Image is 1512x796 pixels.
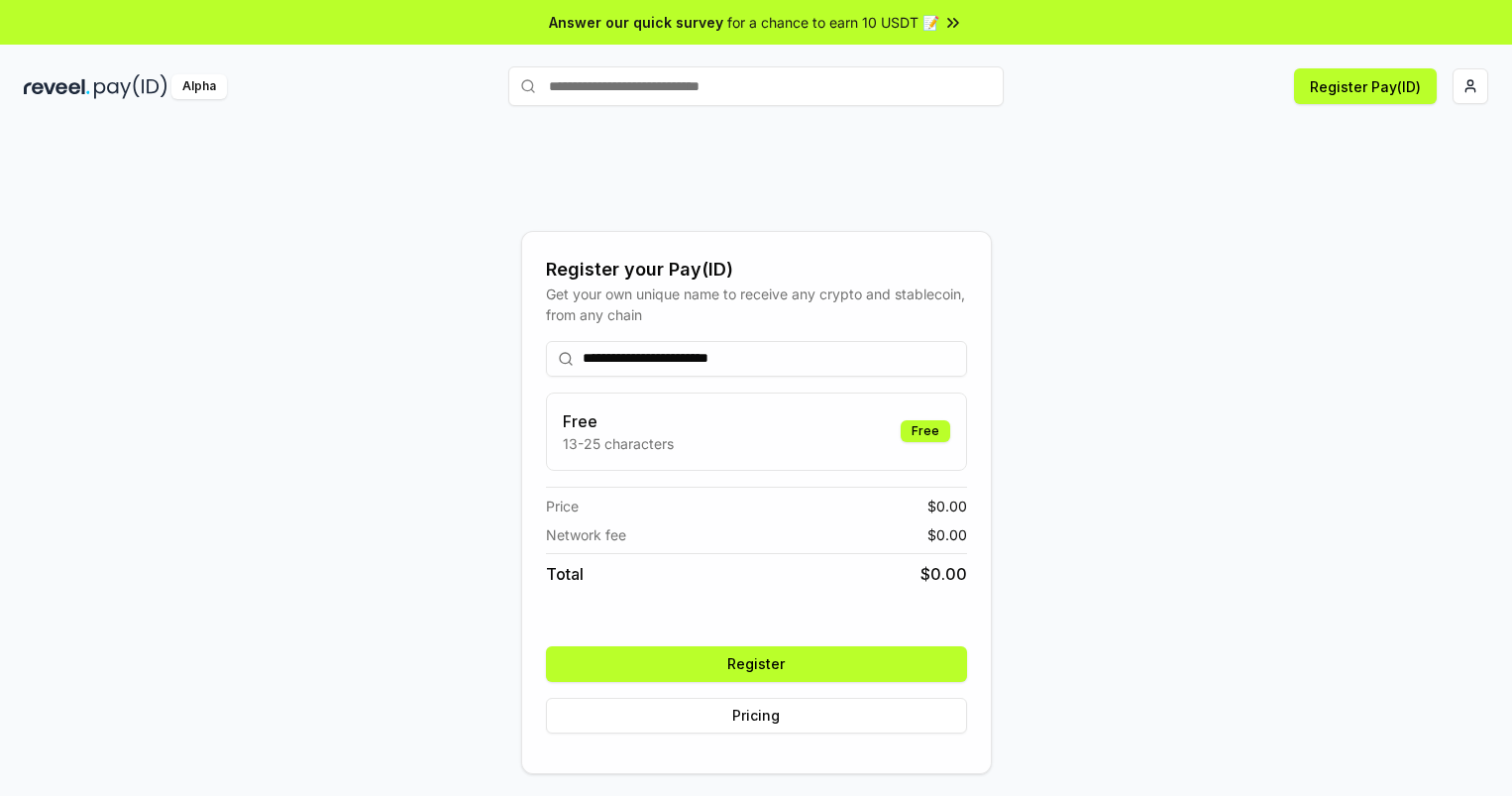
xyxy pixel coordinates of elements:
[549,12,723,33] span: Answer our quick survey
[546,562,584,586] span: Total
[94,74,167,99] img: pay_id
[546,698,967,734] button: Pricing
[563,433,674,454] p: 13-25 characters
[920,562,967,586] span: $ 0.00
[24,74,90,99] img: reveel_dark
[546,496,579,516] span: Price
[901,420,950,442] div: Free
[546,284,967,325] div: Get your own unique name to receive any crypto and stablecoin, from any chain
[727,12,939,33] span: for a chance to earn 10 USDT 📝
[1294,68,1437,104] button: Register Pay(ID)
[927,496,967,516] span: $ 0.00
[927,524,967,545] span: $ 0.00
[171,74,227,99] div: Alpha
[546,646,967,682] button: Register
[563,409,674,433] h3: Free
[546,524,626,545] span: Network fee
[546,256,967,284] div: Register your Pay(ID)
